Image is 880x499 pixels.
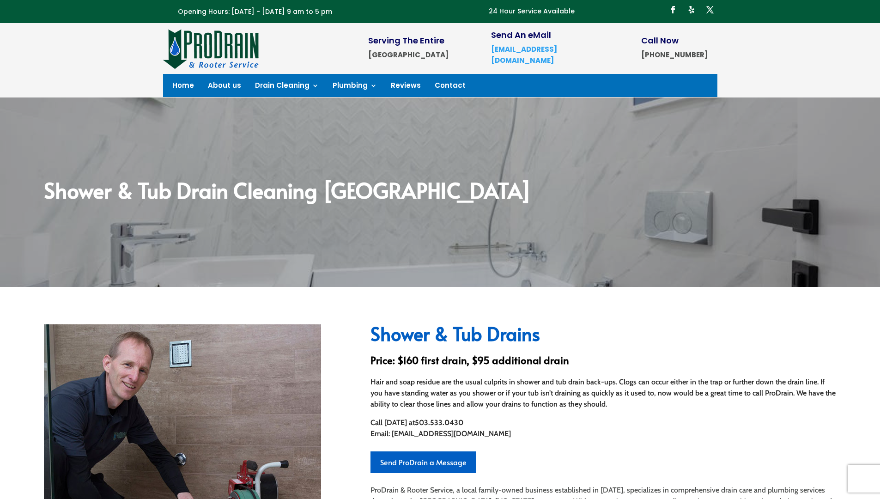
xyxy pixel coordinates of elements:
span: Opening Hours: [DATE] - [DATE] 9 am to 5 pm [178,7,332,16]
span: Call Now [641,35,679,46]
h2: Shower & Tub Drain Cleaning [GEOGRAPHIC_DATA] [44,179,836,205]
p: 24 Hour Service Available [489,6,575,17]
strong: [GEOGRAPHIC_DATA] [368,50,449,60]
a: About us [208,82,241,92]
span: Email: [EMAIL_ADDRESS][DOMAIN_NAME] [370,429,511,438]
a: Contact [435,82,466,92]
span: Call [DATE] at [370,418,415,427]
strong: 503.533.0430 [415,418,463,427]
span: Serving The Entire [368,35,444,46]
a: Follow on X [703,2,717,17]
span: Send An eMail [491,29,551,41]
a: Plumbing [333,82,377,92]
h2: Shower & Tub Drains [370,324,836,347]
strong: [PHONE_NUMBER] [641,50,708,60]
a: [EMAIL_ADDRESS][DOMAIN_NAME] [491,44,557,65]
h3: Price: $160 first drain, $95 additional drain [370,355,836,370]
a: Reviews [391,82,421,92]
a: Follow on Yelp [684,2,699,17]
p: Hair and soap residue are the usual culprits in shower and tub drain back-ups. Clogs can occur ei... [370,377,836,410]
a: Follow on Facebook [666,2,680,17]
a: Send ProDrain a Message [370,451,476,473]
a: Drain Cleaning [255,82,319,92]
a: Home [172,82,194,92]
img: site-logo-100h [163,28,260,69]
